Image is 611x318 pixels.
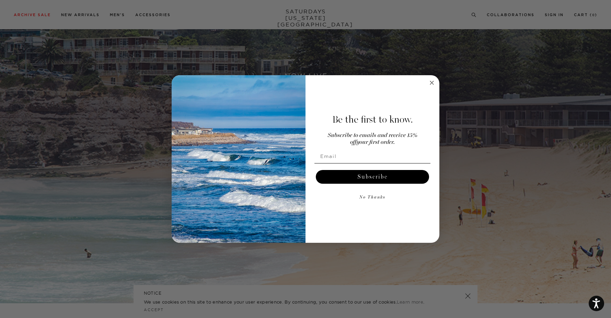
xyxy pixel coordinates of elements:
[350,139,356,145] span: off
[316,170,429,184] button: Subscribe
[172,75,305,243] img: 125c788d-000d-4f3e-b05a-1b92b2a23ec9.jpeg
[314,191,430,204] button: No Thanks
[428,79,436,87] button: Close dialog
[314,149,430,163] input: Email
[328,133,417,138] span: Subscribe to emails and receive 15%
[356,139,395,145] span: your first order.
[332,114,413,125] span: Be the first to know.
